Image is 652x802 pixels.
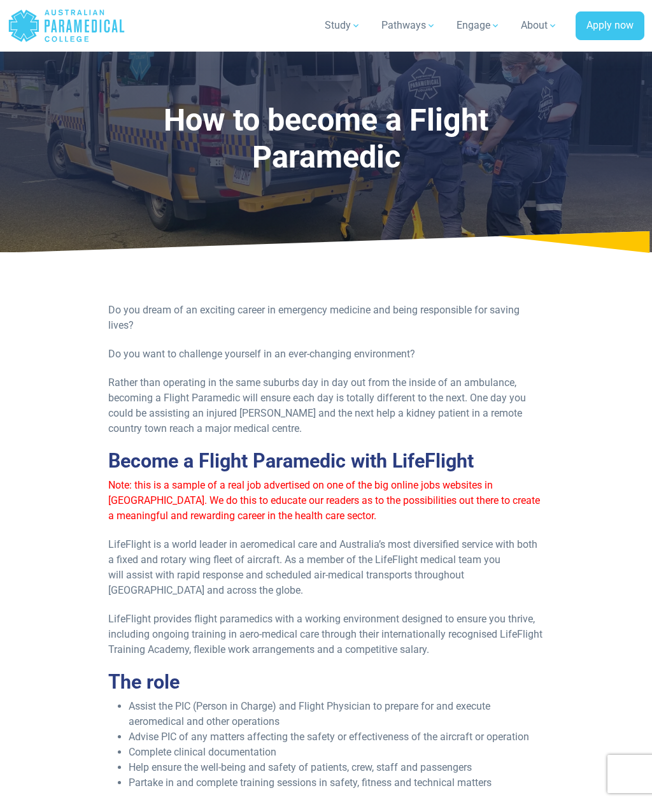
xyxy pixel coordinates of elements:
li: Complete clinical documentation [129,745,544,760]
h2: The role [108,671,544,694]
h1: How to become a Flight Paramedic [87,102,565,176]
a: About [513,8,565,43]
p: LifeFlight provides flight paramedics with a working environment designed to ensure you thrive, i... [108,612,544,657]
p: Do you dream of an exciting career in emergency medicine and being responsible for saving lives? [108,303,544,333]
a: Pathways [374,8,444,43]
li: Advise PIC of any matters affecting the safety or effectiveness of the aircraft or operation [129,729,544,745]
p: Do you want to challenge yourself in an ever-changing environment? [108,347,544,362]
a: Engage [449,8,508,43]
li: Assist the PIC (Person in Charge) and Flight Physician to prepare for and execute aeromedical and... [129,699,544,729]
a: Study [317,8,369,43]
a: Australian Paramedical College [8,5,125,47]
p: Rather than operating in the same suburbs day in day out from the inside of an ambulance, becomin... [108,375,544,436]
li: Partake in and complete training sessions in safety, fitness and technical matters [129,775,544,791]
p: LifeFlight is a world leader in aeromedical care and Australia’s most diversified service with bo... [108,537,544,598]
a: Apply now [576,11,644,41]
h2: Become a Flight Paramedic with LifeFlight [108,450,544,473]
li: Help ensure the well-being and safety of patients, crew, staff and passengers [129,760,544,775]
span: Note: this is a sample of a real job advertised on one of the big online jobs websites in [GEOGRA... [108,479,540,522]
